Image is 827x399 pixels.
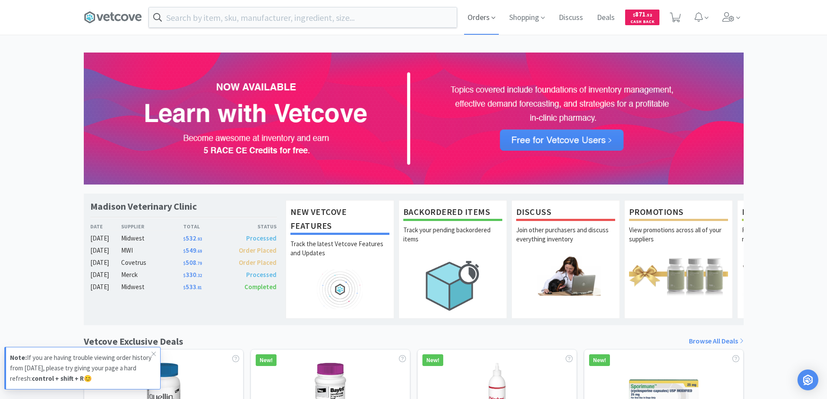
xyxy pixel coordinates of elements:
[183,261,186,266] span: $
[121,270,183,280] div: Merck
[183,258,202,267] span: 508
[183,222,230,231] div: Total
[32,374,84,383] strong: control + shift + R
[239,258,277,267] span: Order Placed
[403,205,502,221] h1: Backordered Items
[196,285,202,290] span: . 81
[516,256,615,295] img: hero_discuss.png
[121,245,183,256] div: MWI
[90,233,277,244] a: [DATE]Midwest$532.93Processed
[121,282,183,292] div: Midwest
[511,200,620,318] a: DiscussJoin other purchasers and discuss everything inventory
[84,53,744,185] img: 72e902af0f5a4fbaa8a378133742b35d.png
[630,20,654,25] span: Cash Back
[399,200,507,318] a: Backordered ItemsTrack your pending backordered items
[797,369,818,390] div: Open Intercom Messenger
[689,336,744,347] a: Browse All Deals
[196,248,202,254] span: . 69
[90,200,197,213] h1: Madison Veterinary Clinic
[516,205,615,221] h1: Discuss
[121,233,183,244] div: Midwest
[10,353,27,362] strong: Note:
[516,225,615,256] p: Join other purchasers and discuss everything inventory
[10,353,152,384] p: If you are having trouble viewing order history from [DATE], please try giving your page a hard r...
[90,245,277,256] a: [DATE]MWI$549.69Order Placed
[90,282,277,292] a: [DATE]Midwest$533.81Completed
[593,14,618,22] a: Deals
[90,270,277,280] a: [DATE]Merck$330.32Processed
[84,334,183,349] h1: Vetcove Exclusive Deals
[90,233,122,244] div: [DATE]
[90,257,122,268] div: [DATE]
[246,270,277,279] span: Processed
[90,245,122,256] div: [DATE]
[403,225,502,256] p: Track your pending backordered items
[183,273,186,278] span: $
[403,256,502,315] img: hero_backorders.png
[239,246,277,254] span: Order Placed
[624,200,733,318] a: PromotionsView promotions across all of your suppliers
[183,283,202,291] span: 533
[629,205,728,221] h1: Promotions
[183,285,186,290] span: $
[290,205,389,235] h1: New Vetcove Features
[183,236,186,242] span: $
[625,6,659,29] a: $871.52Cash Back
[121,257,183,268] div: Covetrus
[149,7,457,27] input: Search by item, sku, manufacturer, ingredient, size...
[286,200,394,318] a: New Vetcove FeaturesTrack the latest Vetcove Features and Updates
[196,236,202,242] span: . 93
[121,222,183,231] div: Supplier
[629,225,728,256] p: View promotions across all of your suppliers
[290,239,389,270] p: Track the latest Vetcove Features and Updates
[183,234,202,242] span: 532
[633,10,652,18] span: 871
[183,246,202,254] span: 549
[246,234,277,242] span: Processed
[646,12,652,18] span: . 52
[183,270,202,279] span: 330
[183,248,186,254] span: $
[90,222,122,231] div: Date
[90,282,122,292] div: [DATE]
[230,222,277,231] div: Status
[90,257,277,268] a: [DATE]Covetrus$508.79Order Placed
[633,12,635,18] span: $
[196,261,202,266] span: . 79
[555,14,586,22] a: Discuss
[196,273,202,278] span: . 32
[629,256,728,295] img: hero_promotions.png
[290,270,389,309] img: hero_feature_roadmap.png
[90,270,122,280] div: [DATE]
[244,283,277,291] span: Completed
